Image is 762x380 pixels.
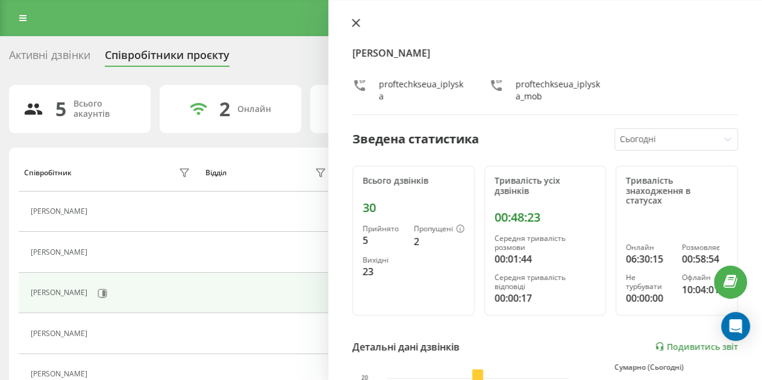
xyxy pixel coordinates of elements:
[379,78,465,102] div: proftechkseua_iplyska
[363,264,404,279] div: 23
[495,210,596,225] div: 00:48:23
[24,169,72,177] div: Співробітник
[31,288,90,297] div: [PERSON_NAME]
[363,256,404,264] div: Вихідні
[73,99,136,119] div: Всього акаунтів
[9,49,90,67] div: Активні дзвінки
[31,207,90,216] div: [PERSON_NAME]
[626,243,672,252] div: Онлайн
[105,49,230,67] div: Співробітники проєкту
[626,252,672,266] div: 06:30:15
[626,273,672,291] div: Не турбувати
[363,201,464,215] div: 30
[495,252,596,266] div: 00:01:44
[414,225,464,234] div: Пропущені
[363,233,404,248] div: 5
[516,78,602,102] div: proftechkseua_iplyska_mob
[682,243,728,252] div: Розмовляє
[495,234,596,252] div: Середня тривалість розмови
[352,340,460,354] div: Детальні дані дзвінків
[495,291,596,305] div: 00:00:17
[363,176,464,186] div: Всього дзвінків
[31,329,90,338] div: [PERSON_NAME]
[626,176,728,206] div: Тривалість знаходження в статусах
[682,282,728,297] div: 10:04:01
[363,225,404,233] div: Прийнято
[682,252,728,266] div: 00:58:54
[31,370,90,378] div: [PERSON_NAME]
[655,341,738,352] a: Подивитись звіт
[352,46,738,60] h4: [PERSON_NAME]
[414,234,464,249] div: 2
[31,248,90,257] div: [PERSON_NAME]
[614,363,738,372] div: Сумарно (Сьогодні)
[55,98,66,120] div: 5
[682,273,728,282] div: Офлайн
[495,176,596,196] div: Тривалість усіх дзвінків
[205,169,226,177] div: Відділ
[219,98,230,120] div: 2
[626,291,672,305] div: 00:00:00
[495,273,596,291] div: Середня тривалість відповіді
[237,104,271,114] div: Онлайн
[352,130,479,148] div: Зведена статистика
[721,312,750,341] div: Open Intercom Messenger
